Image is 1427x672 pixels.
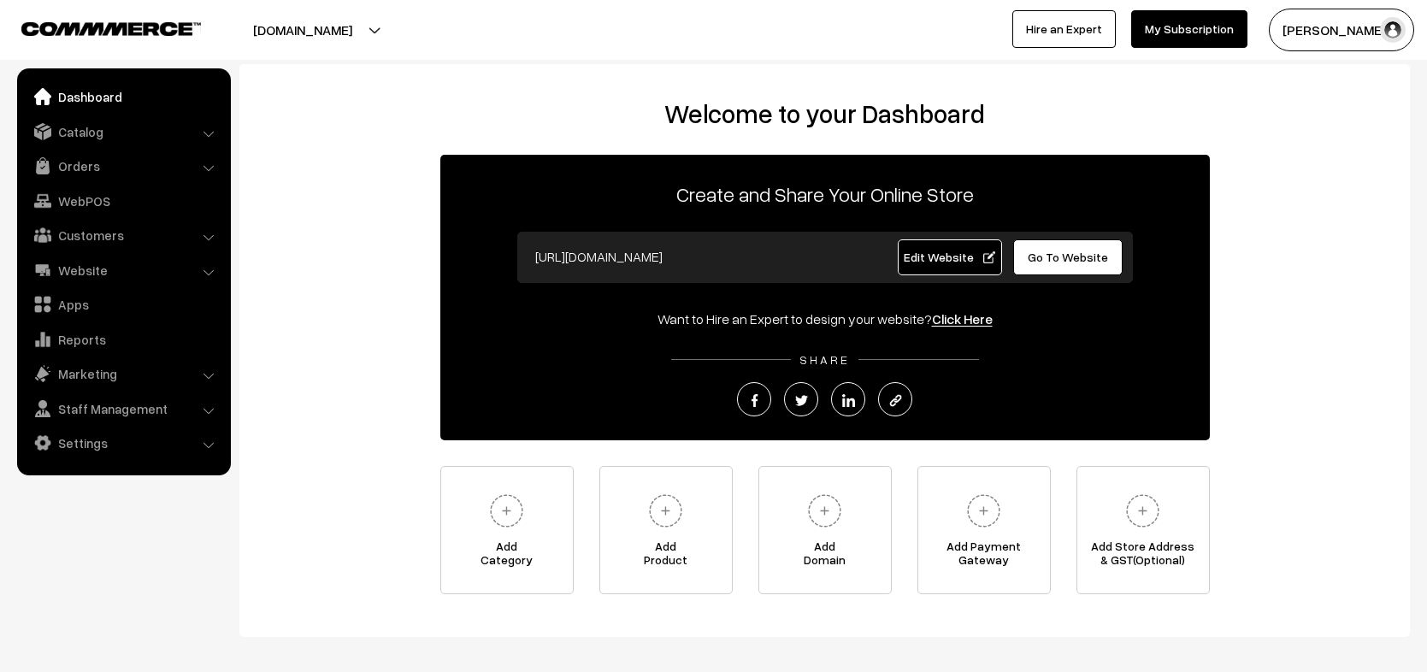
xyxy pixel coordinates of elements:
a: Marketing [21,358,225,389]
span: Add Store Address & GST(Optional) [1077,539,1209,574]
span: Add Product [600,539,732,574]
a: Settings [21,427,225,458]
button: [DOMAIN_NAME] [193,9,412,51]
a: Reports [21,324,225,355]
a: Apps [21,289,225,320]
a: Hire an Expert [1012,10,1116,48]
a: Customers [21,220,225,251]
img: plus.svg [1119,487,1166,534]
a: Add PaymentGateway [917,466,1051,594]
p: Create and Share Your Online Store [440,179,1210,209]
span: Add Payment Gateway [918,539,1050,574]
img: COMMMERCE [21,22,201,35]
a: Click Here [932,310,993,327]
a: Catalog [21,116,225,147]
a: WebPOS [21,186,225,216]
img: plus.svg [483,487,530,534]
a: Staff Management [21,393,225,424]
span: Go To Website [1028,250,1108,264]
button: [PERSON_NAME] [1269,9,1414,51]
span: SHARE [791,352,858,367]
img: plus.svg [960,487,1007,534]
span: Edit Website [904,250,995,264]
a: AddDomain [758,466,892,594]
a: Add Store Address& GST(Optional) [1076,466,1210,594]
img: plus.svg [801,487,848,534]
span: Add Domain [759,539,891,574]
a: Go To Website [1013,239,1123,275]
h2: Welcome to your Dashboard [257,98,1393,129]
a: Orders [21,150,225,181]
div: Want to Hire an Expert to design your website? [440,309,1210,329]
a: AddCategory [440,466,574,594]
img: user [1380,17,1406,43]
a: Edit Website [898,239,1002,275]
img: plus.svg [642,487,689,534]
a: Dashboard [21,81,225,112]
a: My Subscription [1131,10,1247,48]
a: AddProduct [599,466,733,594]
span: Add Category [441,539,573,574]
a: Website [21,255,225,286]
a: COMMMERCE [21,17,171,38]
